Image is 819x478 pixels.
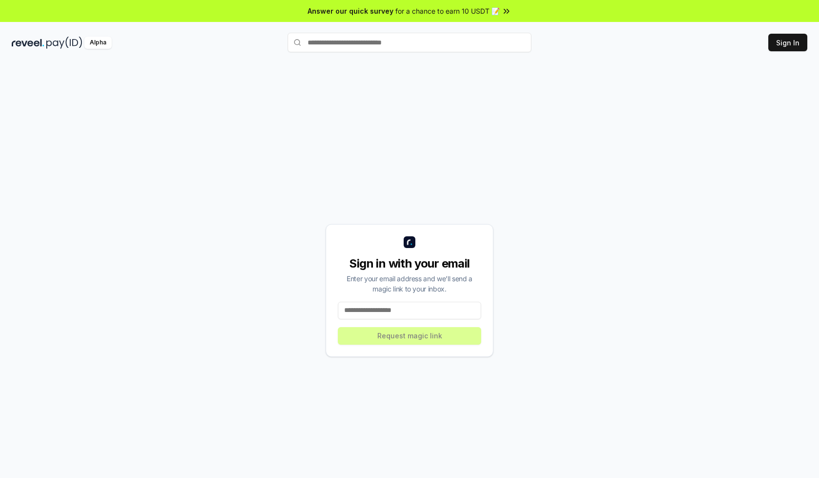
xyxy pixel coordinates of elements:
[404,236,415,248] img: logo_small
[768,34,807,51] button: Sign In
[84,37,112,49] div: Alpha
[12,37,44,49] img: reveel_dark
[338,256,481,271] div: Sign in with your email
[308,6,393,16] span: Answer our quick survey
[46,37,82,49] img: pay_id
[395,6,500,16] span: for a chance to earn 10 USDT 📝
[338,273,481,294] div: Enter your email address and we’ll send a magic link to your inbox.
